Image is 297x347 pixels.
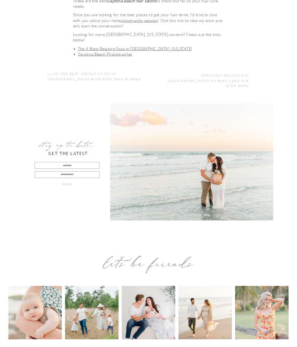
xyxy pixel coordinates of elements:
p: Looking for more [GEOGRAPHIC_DATA], [US_STATE] content? Check out the links below! [73,32,224,43]
a: send [62,182,72,187]
a: photography session [119,18,158,23]
p: Since you are looking for the best places to get your hair done, I’d love to chat with you about ... [73,12,224,29]
div: » [160,73,250,88]
div: get the latest [45,151,90,157]
a: Pediatric Dentists In [GEOGRAPHIC_DATA] to Best Care for Your Kids [168,74,250,88]
div: let’s be friends [70,252,228,276]
a: The 4 Most Relaxing Spas in [GEOGRAPHIC_DATA], [US_STATE] [78,46,193,51]
a: 4 of the Best Things to Do in [GEOGRAPHIC_DATA] With Kids This Summer [48,72,141,82]
a: Daytona Beach Photographer [78,52,133,57]
div: stay up to date... [38,138,97,151]
div: « [48,72,148,82]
